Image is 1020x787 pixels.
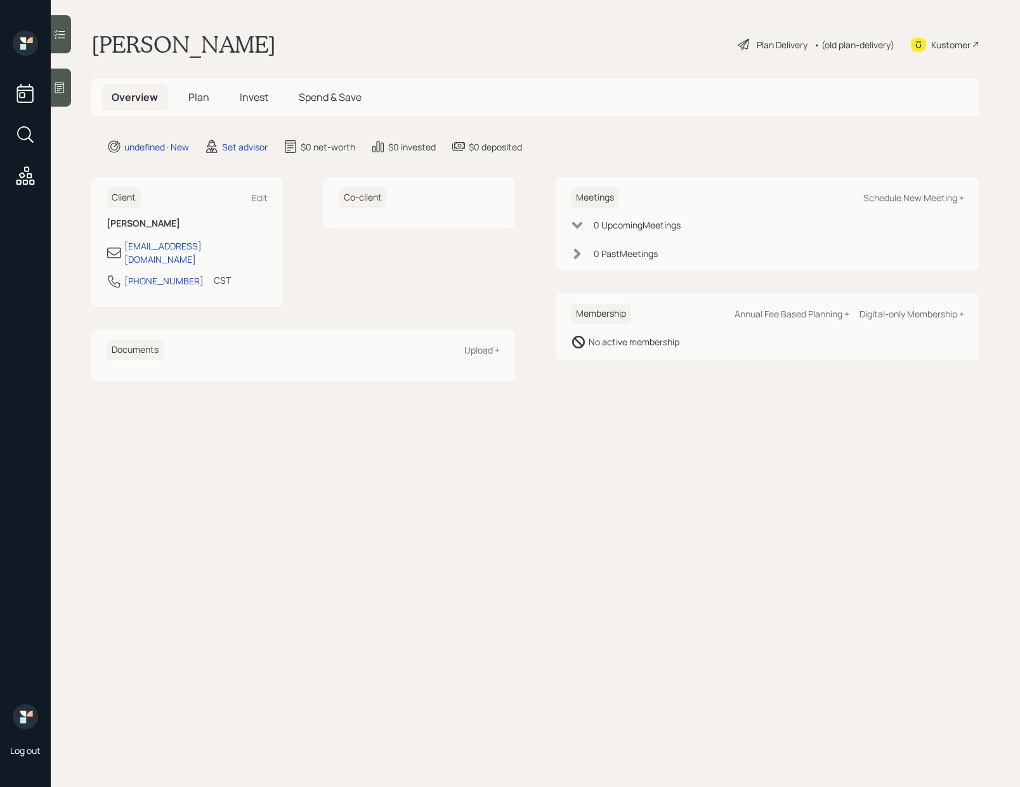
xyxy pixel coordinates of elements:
div: 0 Upcoming Meeting s [594,218,681,232]
div: No active membership [589,335,679,348]
div: Log out [10,744,41,757]
img: retirable_logo.png [13,704,38,729]
span: Overview [112,90,158,104]
div: CST [214,274,231,287]
h1: [PERSON_NAME] [91,30,276,58]
div: Set advisor [222,140,268,154]
h6: Meetings [571,187,619,208]
div: Edit [252,192,268,204]
span: Invest [240,90,268,104]
div: $0 invested [388,140,436,154]
h6: [PERSON_NAME] [107,218,268,229]
div: [EMAIL_ADDRESS][DOMAIN_NAME] [124,239,268,266]
h6: Documents [107,340,164,360]
div: $0 deposited [469,140,522,154]
div: Schedule New Meeting + [863,192,964,204]
div: Digital-only Membership + [860,308,964,320]
div: • (old plan-delivery) [814,38,894,51]
div: Plan Delivery [757,38,808,51]
div: Kustomer [931,38,971,51]
div: $0 net-worth [301,140,355,154]
div: Upload + [464,344,500,356]
h6: Co-client [339,187,387,208]
div: undefined · New [124,140,189,154]
h6: Client [107,187,141,208]
span: Spend & Save [299,90,362,104]
div: Annual Fee Based Planning + [735,308,849,320]
div: 0 Past Meeting s [594,247,658,260]
div: [PHONE_NUMBER] [124,274,204,288]
h6: Membership [571,303,631,324]
span: Plan [188,90,209,104]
